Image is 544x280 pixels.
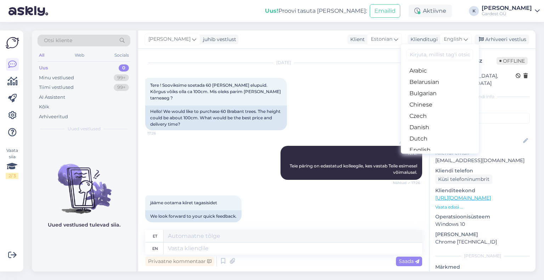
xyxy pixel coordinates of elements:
div: Küsi telefoninumbrit [435,175,492,184]
p: [EMAIL_ADDRESS][DOMAIN_NAME] [435,157,530,164]
a: [PERSON_NAME]Gardest OÜ [482,5,540,17]
div: Vaata siia [6,147,18,179]
a: Danish [401,122,479,133]
span: 17:26 [147,131,174,136]
div: Kliendi info [435,93,530,100]
div: Arhiveeri vestlus [475,35,529,44]
p: Kliendi email [435,149,530,157]
div: Kõik [39,103,49,110]
div: AI Assistent [39,94,65,101]
div: en [152,242,158,255]
div: Gardest OÜ [482,11,532,17]
span: Saada [399,258,419,264]
input: Lisa nimi [436,137,522,145]
input: Lisa tag [435,113,530,124]
div: Arhiveeritud [39,113,68,120]
span: 17:27 [147,223,174,228]
span: Otsi kliente [44,37,72,44]
p: Windows 10 [435,221,530,228]
span: Offline [497,57,528,65]
a: [URL][DOMAIN_NAME] [435,195,491,201]
div: Uus [39,64,48,72]
p: [PERSON_NAME] [435,231,530,238]
a: Dutch [401,133,479,144]
div: We look forward to your quick feedback. [145,210,242,222]
p: Vaata edasi ... [435,204,530,210]
img: No chats [32,151,136,215]
div: All [38,51,46,60]
div: Aktiivne [409,5,452,17]
div: Proovi tasuta [PERSON_NAME]: [265,7,367,15]
a: Belarusian [401,76,479,88]
span: Tere ! Sooviksime soetada 60 [PERSON_NAME] elupuid. Kõrgus võiks olla ca 100cm. Mis oleks parim [... [150,82,282,101]
p: Kliendi telefon [435,167,530,175]
div: 99+ [114,84,129,91]
div: et [153,230,157,242]
p: Klienditeekond [435,187,530,194]
b: Uus! [265,7,278,14]
span: [PERSON_NAME] [148,35,191,43]
div: Tiimi vestlused [39,84,74,91]
span: Uued vestlused [68,126,101,132]
span: Nähtud ✓ 17:26 [393,180,420,185]
span: English [444,35,462,43]
div: 2 / 3 [6,173,18,179]
p: Operatsioonisüsteem [435,213,530,221]
div: juhib vestlust [200,36,236,43]
div: Privaatne kommentaar [145,257,214,266]
div: Klienditugi [408,36,438,43]
a: Czech [401,110,479,122]
div: [PERSON_NAME] [482,5,532,11]
p: Chrome [TECHNICAL_ID] [435,238,530,246]
div: Klient [347,36,365,43]
div: [PERSON_NAME] [435,253,530,259]
button: Emailid [370,4,400,18]
div: Hello! We would like to purchase 60 Brabant trees. The height could be about 100cm. What would be... [145,105,287,130]
span: jääme ootama kiiret tagasisidet [150,200,217,205]
span: Estonian [371,35,392,43]
img: Askly Logo [6,36,19,50]
a: Bulgarian [401,88,479,99]
div: Minu vestlused [39,74,74,81]
p: Kliendi nimi [435,126,530,134]
div: 99+ [114,74,129,81]
input: Kirjuta, millist tag'i otsid [407,49,473,60]
p: Märkmed [435,263,530,271]
p: Kliendi tag'id [435,104,530,112]
div: [DATE] [145,59,422,66]
div: Web [73,51,86,60]
div: Socials [113,51,130,60]
span: AI Assistent [393,140,420,145]
div: K [469,6,479,16]
a: English [401,144,479,156]
p: Uued vestlused tulevad siia. [48,221,120,229]
div: 0 [119,64,129,72]
a: Arabic [401,65,479,76]
a: Chinese [401,99,479,110]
